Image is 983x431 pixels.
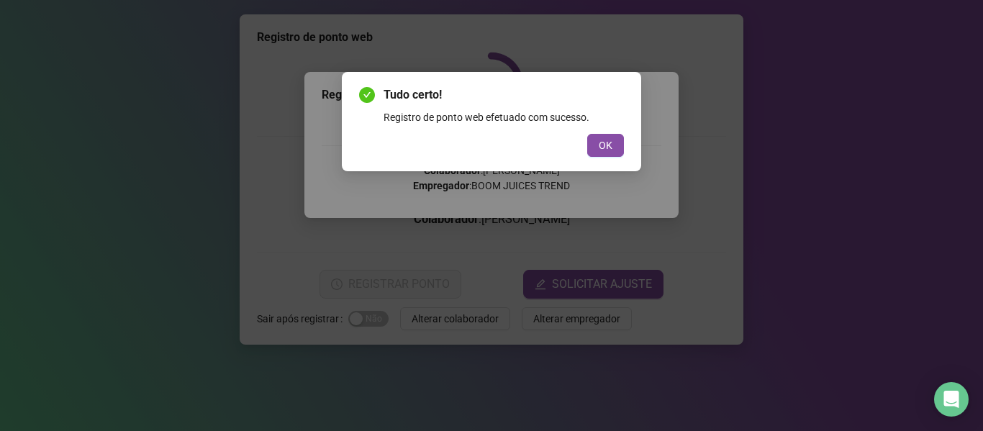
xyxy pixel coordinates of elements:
div: Open Intercom Messenger [934,382,969,417]
button: OK [587,134,624,157]
div: Registro de ponto web efetuado com sucesso. [384,109,624,125]
span: OK [599,137,612,153]
span: check-circle [359,87,375,103]
span: Tudo certo! [384,86,624,104]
